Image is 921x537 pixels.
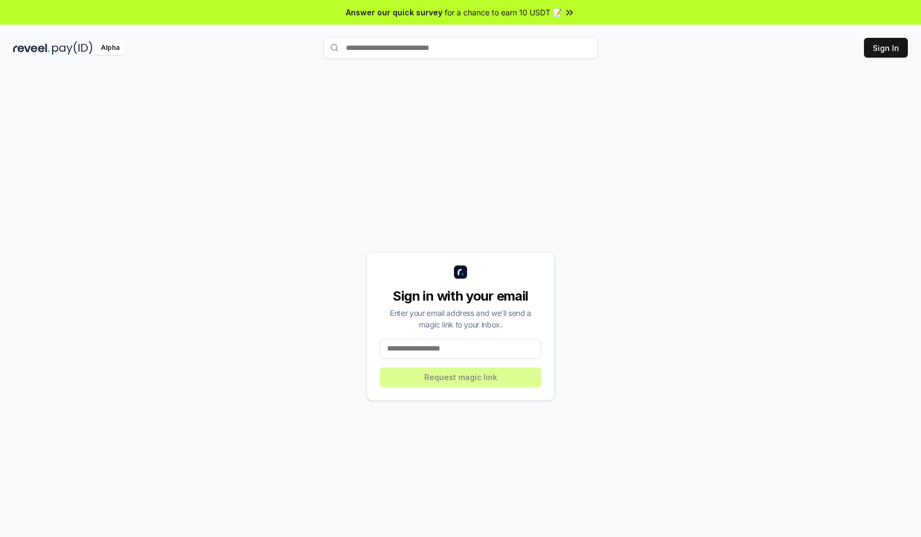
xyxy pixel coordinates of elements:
[380,287,541,305] div: Sign in with your email
[95,41,126,55] div: Alpha
[52,41,93,55] img: pay_id
[445,7,562,18] span: for a chance to earn 10 USDT 📝
[13,41,50,55] img: reveel_dark
[864,38,908,58] button: Sign In
[380,307,541,330] div: Enter your email address and we’ll send a magic link to your inbox.
[346,7,442,18] span: Answer our quick survey
[454,265,467,279] img: logo_small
